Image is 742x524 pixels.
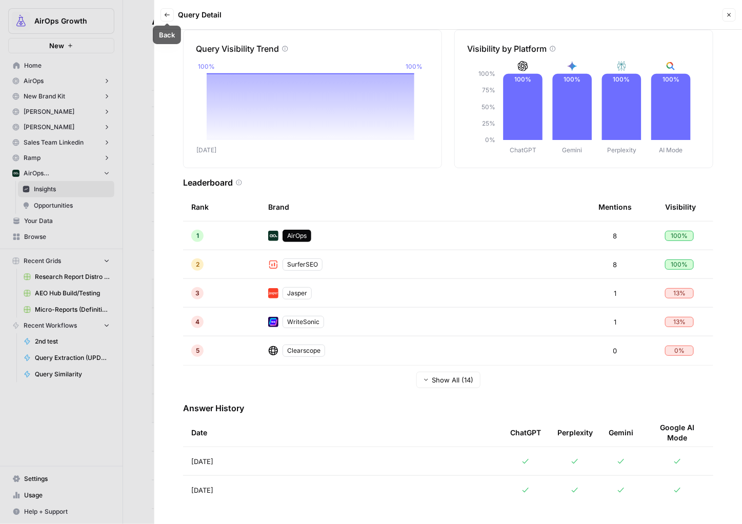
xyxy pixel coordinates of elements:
span: 2 [196,260,199,269]
text: 100% [564,75,581,83]
tspan: 75% [482,86,495,94]
img: cbtemd9yngpxf5d3cs29ym8ckjcf [268,317,278,327]
div: Mentions [598,193,632,221]
div: Jasper [283,287,312,299]
h3: Answer History [183,402,713,414]
button: Show All (14) [416,372,480,388]
tspan: 25% [482,119,495,127]
div: Date [191,418,494,447]
div: Clearscope [283,345,325,357]
div: WriteSonic [283,316,324,328]
tspan: 0% [485,136,495,144]
tspan: 100% [198,63,215,70]
span: 5 [196,346,199,355]
tspan: AI Mode [659,147,683,154]
div: AirOps [283,230,311,242]
tspan: Perplexity [607,147,636,154]
span: 1 [614,288,616,298]
tspan: 100% [478,70,495,77]
tspan: 100% [406,63,423,70]
span: 4 [195,317,199,327]
span: Query Detail [178,10,222,20]
tspan: Gemini [563,147,583,154]
span: 1 [196,231,199,240]
span: 0 [613,346,617,356]
span: 3 [195,289,199,298]
text: 100% [613,75,630,83]
tspan: 50% [482,103,495,111]
img: fp0dg114vt0u1b5c1qb312y1bryo [268,288,278,298]
img: w57jo3udkqo1ra9pp5ane7em8etm [268,259,278,270]
text: 100% [514,75,531,83]
text: 100% [663,75,679,83]
span: [DATE] [191,485,213,495]
span: 13 % [673,289,686,298]
tspan: [DATE] [197,147,217,154]
span: 0 % [674,346,685,355]
span: 13 % [673,317,686,327]
div: Google AI Mode [650,418,705,447]
span: 1 [614,317,616,327]
span: 8 [613,259,617,270]
tspan: ChatGPT [510,147,536,154]
div: Brand [268,193,582,221]
p: Query Visibility Trend [196,43,279,55]
p: Visibility by Platform [467,43,547,55]
img: yjux4x3lwinlft1ym4yif8lrli78 [268,231,278,241]
span: [DATE] [191,456,213,467]
div: Visibility [665,193,696,221]
div: SurferSEO [283,258,323,271]
div: Gemini [609,418,633,447]
span: 100 % [671,260,688,269]
span: 100 % [671,231,688,240]
span: Show All (14) [432,375,474,385]
div: Perplexity [557,418,593,447]
div: ChatGPT [510,418,541,447]
div: Rank [191,193,209,221]
h3: Leaderboard [183,176,233,189]
span: 8 [613,231,617,241]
